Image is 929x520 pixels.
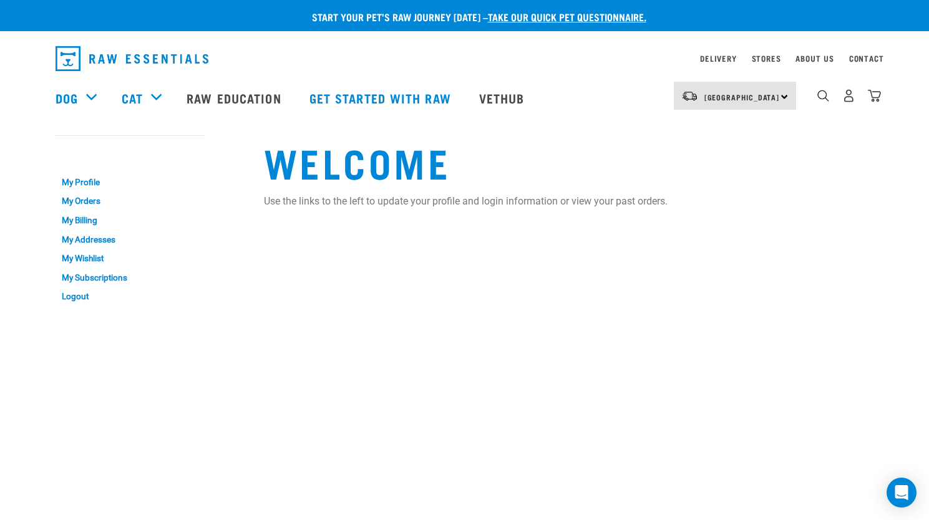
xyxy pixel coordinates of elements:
[56,287,205,306] a: Logout
[817,90,829,102] img: home-icon-1@2x.png
[46,41,884,76] nav: dropdown navigation
[174,73,296,123] a: Raw Education
[56,89,78,107] a: Dog
[887,478,917,508] div: Open Intercom Messenger
[868,89,881,102] img: home-icon@2x.png
[297,73,467,123] a: Get started with Raw
[681,90,698,102] img: van-moving.png
[56,192,205,211] a: My Orders
[56,46,208,71] img: Raw Essentials Logo
[56,268,205,287] a: My Subscriptions
[122,89,143,107] a: Cat
[704,95,780,99] span: [GEOGRAPHIC_DATA]
[700,56,736,60] a: Delivery
[56,148,116,153] a: My Account
[56,249,205,268] a: My Wishlist
[264,194,874,209] p: Use the links to the left to update your profile and login information or view your past orders.
[849,56,884,60] a: Contact
[752,56,781,60] a: Stores
[56,230,205,249] a: My Addresses
[56,211,205,230] a: My Billing
[467,73,540,123] a: Vethub
[488,14,646,19] a: take our quick pet questionnaire.
[795,56,834,60] a: About Us
[842,89,855,102] img: user.png
[264,139,874,184] h1: Welcome
[56,173,205,192] a: My Profile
